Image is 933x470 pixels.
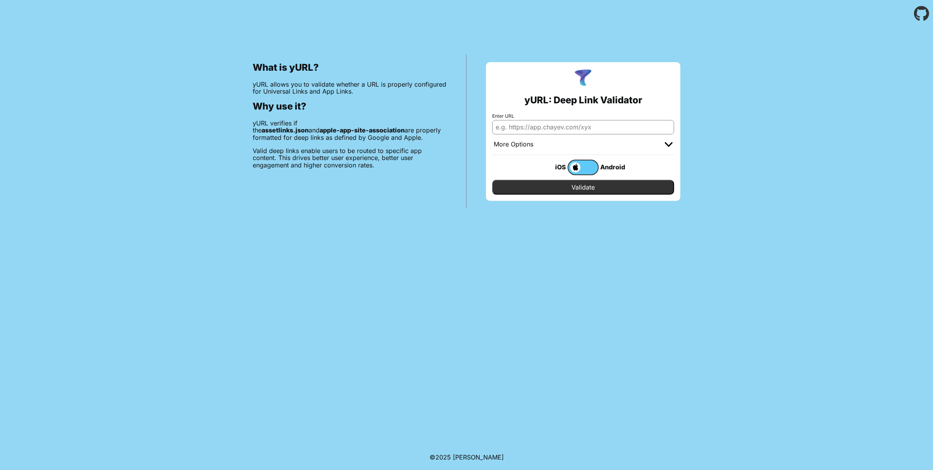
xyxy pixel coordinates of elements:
[492,180,674,195] input: Validate
[573,68,593,89] img: yURL Logo
[665,142,673,147] img: chevron
[524,95,642,106] h2: yURL: Deep Link Validator
[494,141,533,148] div: More Options
[453,453,504,461] a: Michael Ibragimchayev's Personal Site
[253,147,447,169] p: Valid deep links enable users to be routed to specific app content. This drives better user exper...
[253,120,447,141] p: yURL verifies if the and are properly formatted for deep links as defined by Google and Apple.
[253,81,447,95] p: yURL allows you to validate whether a URL is properly configured for Universal Links and App Links.
[430,444,504,470] footer: ©
[492,120,674,134] input: e.g. https://app.chayev.com/xyx
[435,453,451,461] span: 2025
[262,126,309,134] b: assetlinks.json
[253,101,447,112] h2: Why use it?
[492,113,674,119] label: Enter URL
[536,162,568,172] div: iOS
[253,62,447,73] h2: What is yURL?
[599,162,630,172] div: Android
[320,126,405,134] b: apple-app-site-association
